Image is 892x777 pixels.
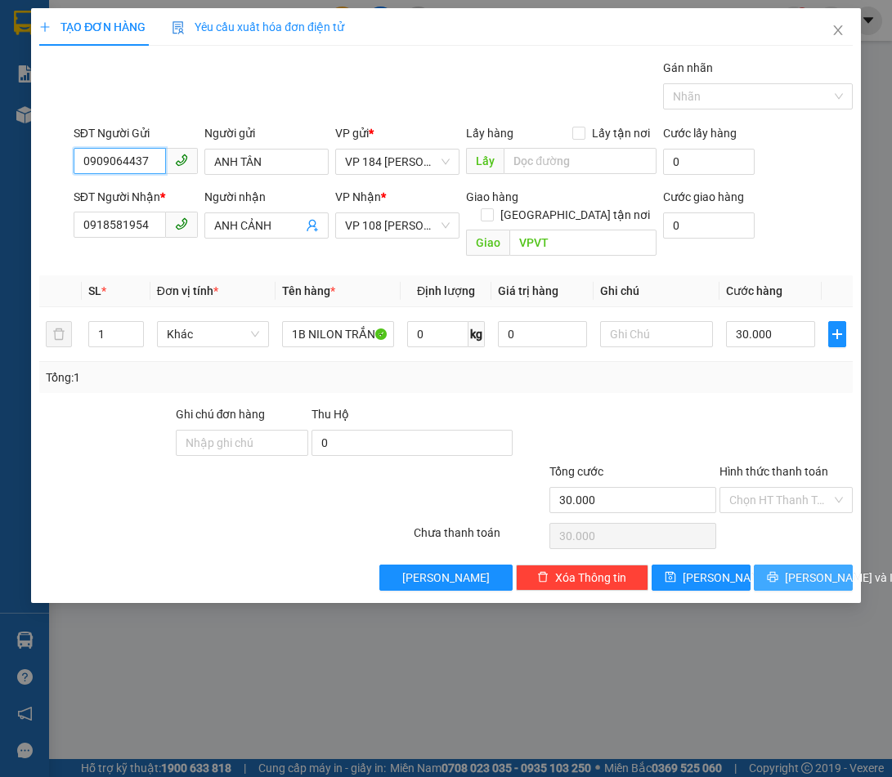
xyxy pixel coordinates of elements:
span: [PERSON_NAME] [402,569,490,587]
th: Ghi chú [594,275,719,307]
span: Yêu cầu xuất hóa đơn điện tử [172,20,344,33]
span: Thu Hộ [312,408,349,421]
span: printer [767,571,778,584]
button: save[PERSON_NAME] [652,565,751,591]
span: [GEOGRAPHIC_DATA] tận nơi [494,206,657,224]
span: SL [88,284,101,297]
span: Lấy [466,148,504,174]
span: VP 108 Lê Hồng Phong - Vũng Tàu [345,213,450,238]
div: SĐT Người Nhận [74,188,198,206]
input: Dọc đường [509,230,656,256]
div: Người nhận [204,188,329,206]
button: printer[PERSON_NAME] và In [754,565,853,591]
label: Ghi chú đơn hàng [176,408,266,421]
div: Tổng: 1 [46,368,346,386]
span: TẠO ĐƠN HÀNG [39,20,146,33]
input: VD: Bàn, Ghế [282,321,394,347]
input: Ghi Chú [600,321,712,347]
div: Chưa thanh toán [412,524,548,552]
span: plus [39,21,51,33]
span: [PERSON_NAME] [683,569,770,587]
div: SĐT Người Gửi [74,124,198,142]
span: close [831,24,845,37]
span: Cước hàng [726,284,782,297]
button: [PERSON_NAME] [379,565,512,591]
span: kg [468,321,485,347]
input: Cước giao hàng [663,212,755,239]
label: Gán nhãn [663,61,713,74]
span: Định lượng [417,284,475,297]
span: Giao [466,230,509,256]
span: Khác [167,322,259,346]
span: VP 184 Nguyễn Văn Trỗi - HCM [345,150,450,174]
span: Đơn vị tính [157,284,218,297]
span: Giao hàng [466,190,518,203]
div: VP gửi [335,124,459,142]
label: Cước giao hàng [663,190,744,203]
label: Hình thức thanh toán [719,465,828,478]
span: Giá trị hàng [498,284,558,297]
span: delete [537,571,549,584]
button: Close [815,8,861,54]
img: icon [172,21,185,34]
span: save [665,571,676,584]
label: Cước lấy hàng [663,127,737,140]
input: 0 [498,321,587,347]
span: VP Nhận [335,190,381,203]
button: deleteXóa Thông tin [516,565,648,591]
input: Dọc đường [504,148,656,174]
span: Xóa Thông tin [555,569,626,587]
span: user-add [306,219,319,232]
span: Tổng cước [549,465,603,478]
span: Lấy hàng [466,127,513,140]
span: Tên hàng [282,284,335,297]
span: phone [175,217,188,230]
button: plus [828,321,846,347]
input: Ghi chú đơn hàng [176,430,308,456]
span: phone [175,154,188,167]
button: delete [46,321,72,347]
input: Cước lấy hàng [663,149,755,175]
span: Lấy tận nơi [585,124,657,142]
div: Người gửi [204,124,329,142]
span: plus [829,328,845,341]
